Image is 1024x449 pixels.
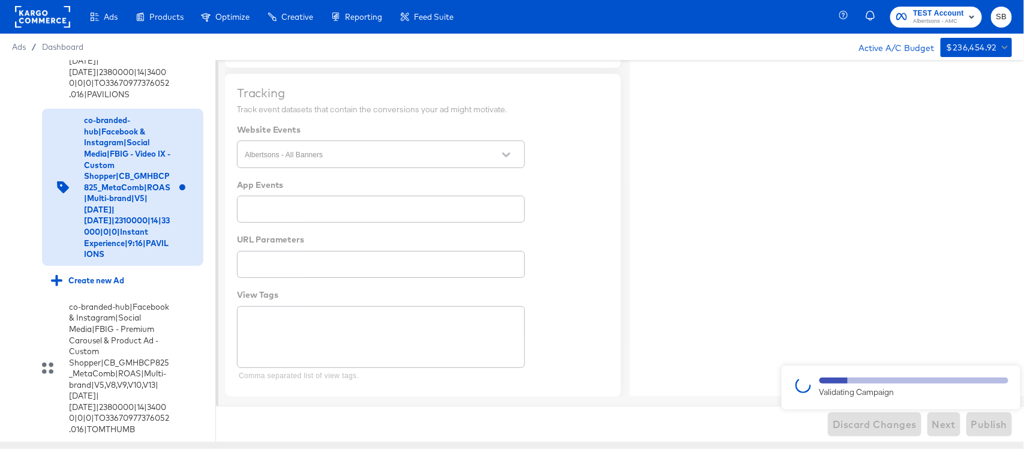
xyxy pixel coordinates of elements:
[941,38,1012,57] button: $236,454.92
[26,42,42,52] span: /
[996,10,1007,24] span: SB
[947,40,997,55] div: $236,454.92
[846,38,935,56] div: Active A/C Budget
[42,42,83,52] a: Dashboard
[69,301,170,435] div: co-branded-hub|Facebook & Instagram|Social Media|FBIG - Premium Carousel & Product Ad - Custom Sh...
[215,12,250,22] span: Optimize
[414,12,454,22] span: Feed Suite
[42,269,203,292] div: Create new Ad
[51,275,124,286] div: Create new Ad
[84,115,170,259] div: co-branded-hub|Facebook & Instagram|Social Media|FBIG - Video IX - Custom Shopper|CB_GMHBCP825_Me...
[819,387,1008,398] div: Validating Campaign
[12,295,203,441] div: co-branded-hub|Facebook & Instagram|Social Media|FBIG - Premium Carousel & Product Ad - Custom Sh...
[12,42,26,52] span: Ads
[281,12,313,22] span: Creative
[913,17,964,26] span: Albertsons - AMC
[913,7,964,20] span: TEST Account
[345,12,382,22] span: Reporting
[12,109,203,265] div: co-branded-hub|Facebook & Instagram|Social Media|FBIG - Video IX - Custom Shopper|CB_GMHBCP825_Me...
[104,12,118,22] span: Ads
[991,7,1012,28] button: SB
[890,7,982,28] button: TEST AccountAlbertsons - AMC
[149,12,184,22] span: Products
